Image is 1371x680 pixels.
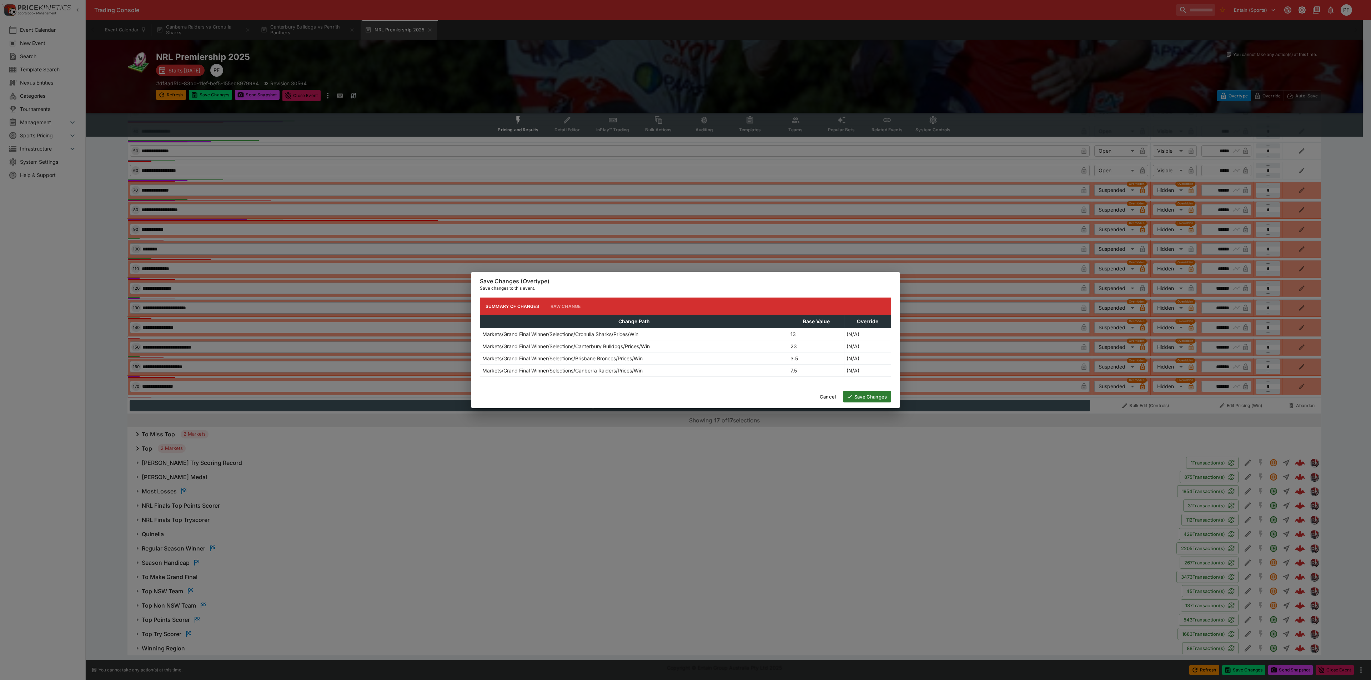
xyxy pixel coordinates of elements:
p: Save changes to this event. [480,285,891,292]
button: Save Changes [843,391,891,402]
p: Markets/Grand Final Winner/Selections/Canberra Raiders/Prices/Win [482,367,643,374]
td: (N/A) [844,340,891,352]
p: Markets/Grand Final Winner/Selections/Cronulla Sharks/Prices/Win [482,330,638,338]
td: 7.5 [788,365,844,377]
td: (N/A) [844,352,891,365]
td: (N/A) [844,328,891,340]
p: Markets/Grand Final Winner/Selections/Canterbury Bulldogs/Prices/Win [482,342,650,350]
button: Raw Change [545,298,587,315]
button: Summary of Changes [480,298,545,315]
th: Change Path [480,315,788,328]
th: Base Value [788,315,844,328]
td: 13 [788,328,844,340]
p: Markets/Grand Final Winner/Selections/Brisbane Broncos/Prices/Win [482,355,643,362]
th: Override [844,315,891,328]
h6: Save Changes (Overtype) [480,278,891,285]
td: (N/A) [844,365,891,377]
td: 23 [788,340,844,352]
button: Cancel [815,391,840,402]
td: 3.5 [788,352,844,365]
